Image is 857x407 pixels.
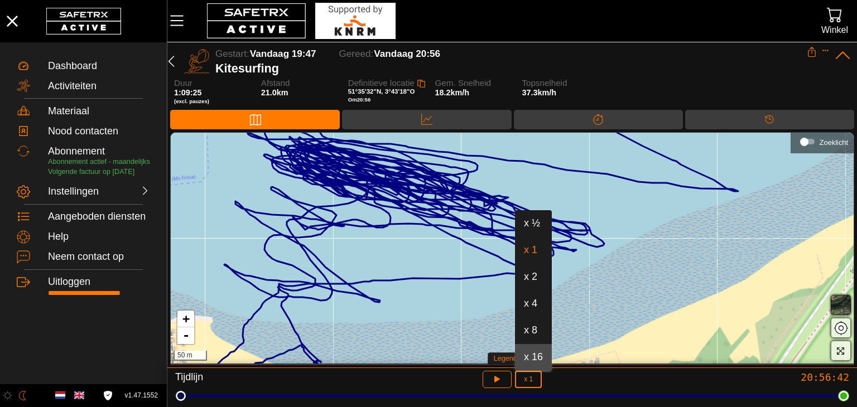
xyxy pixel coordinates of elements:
span: Topsnelheid [522,79,593,88]
img: Activities.svg [17,79,30,93]
div: Uitloggen [48,276,150,288]
div: Aangeboden diensten [48,211,150,223]
img: ModeLight.svg [3,391,12,400]
div: Kaart [170,110,340,129]
img: ModeDark.svg [18,391,27,400]
a: Zoom in [177,311,194,327]
span: Legenda [494,355,521,362]
div: Zoeklicht [796,133,848,150]
span: Gem. Snelheid [435,79,507,88]
div: x 2 [524,271,543,283]
div: Tijdlijn [175,371,398,388]
div: Help [48,231,150,243]
img: Subscription.svg [17,144,30,158]
button: Dutch [51,386,70,405]
div: x 16 [524,351,543,364]
div: Splitsen [514,110,683,129]
img: Help.svg [17,230,30,244]
span: (excl. pauzes) [174,98,245,105]
span: Volgende factuur op [DATE] [48,168,134,176]
button: Expand [822,47,830,55]
span: Vandaag 19:47 [250,49,316,59]
button: v1.47.1552 [118,386,165,405]
div: Abonnement [48,146,150,158]
span: Om 20:56 [348,96,371,103]
div: Kitesurfing [215,61,807,76]
div: x 8 [524,324,543,337]
span: Gestart: [215,49,249,59]
span: 37.3km/h [522,88,556,97]
div: Neem contact op [48,251,150,263]
span: 51°35'32"N, 3°43'18"O [348,88,415,95]
div: x 1 [524,244,543,256]
a: Zoom out [177,327,194,344]
button: Terug [162,47,180,76]
span: 21.0km [261,88,288,97]
span: v1.47.1552 [125,390,158,401]
span: 18.2km/h [435,88,470,97]
div: Tijdlijn [685,110,854,129]
div: Winkel [821,22,848,37]
div: x 4 [524,298,543,310]
span: Gereed: [339,49,374,59]
div: Activiteiten [48,80,150,93]
span: 1:09:25 [174,88,202,97]
img: Equipment.svg [17,104,30,118]
span: x 1 [524,376,533,382]
span: Duur [174,79,245,88]
img: ContactUs.svg [17,250,30,264]
span: Abonnement actief - maandelijks [48,158,150,166]
div: Dashboard [48,60,150,72]
span: Vandaag 20:56 [374,49,440,59]
img: nl.svg [55,390,65,400]
button: Menu [167,9,195,32]
div: Materiaal [48,105,150,118]
span: Afstand [261,79,333,88]
div: Data [342,110,511,129]
span: Definitieve locatie [348,78,415,88]
div: 20:56:42 [627,371,849,384]
img: KITE_SURFING.svg [184,49,210,74]
div: Nood contacten [48,125,150,138]
img: en.svg [74,390,84,400]
div: x ½ [524,217,543,230]
button: English [70,386,89,405]
button: x 1 [515,371,542,388]
div: Instellingen [48,186,97,198]
div: 50 m [174,351,207,361]
div: Zoeklicht [820,138,848,147]
a: Licentieovereenkomst [100,391,115,400]
img: RescueLogo.svg [315,3,396,39]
